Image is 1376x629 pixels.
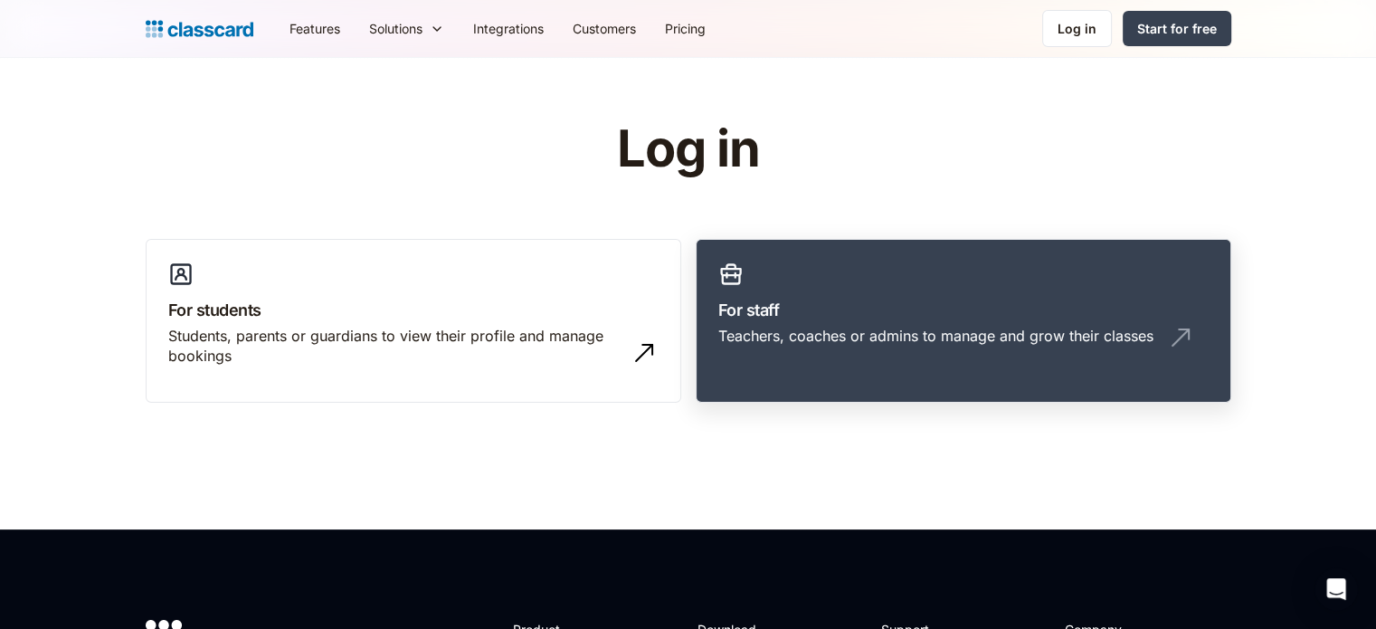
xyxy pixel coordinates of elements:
[718,298,1209,322] h3: For staff
[146,239,681,404] a: For studentsStudents, parents or guardians to view their profile and manage bookings
[369,19,422,38] div: Solutions
[1137,19,1217,38] div: Start for free
[146,16,253,42] a: Logo
[355,8,459,49] div: Solutions
[718,326,1153,346] div: Teachers, coaches or admins to manage and grow their classes
[401,121,975,177] h1: Log in
[650,8,720,49] a: Pricing
[558,8,650,49] a: Customers
[696,239,1231,404] a: For staffTeachers, coaches or admins to manage and grow their classes
[1058,19,1096,38] div: Log in
[275,8,355,49] a: Features
[168,326,622,367] div: Students, parents or guardians to view their profile and manage bookings
[168,298,659,322] h3: For students
[459,8,558,49] a: Integrations
[1042,10,1112,47] a: Log in
[1314,567,1358,611] div: Open Intercom Messenger
[1123,11,1231,46] a: Start for free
